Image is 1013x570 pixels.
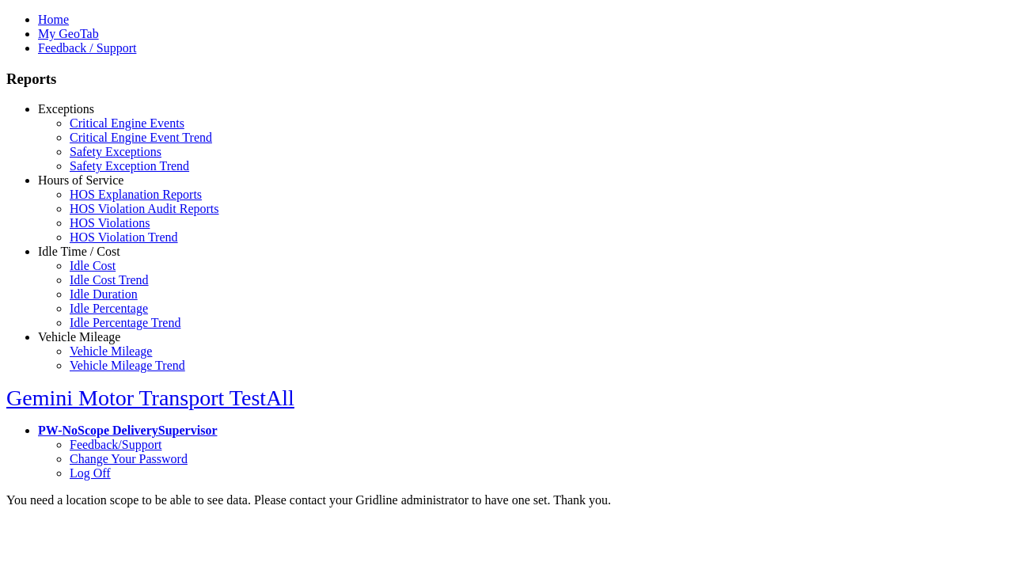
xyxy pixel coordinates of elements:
a: Idle Percentage Trend [70,316,180,329]
a: Hours of Service [38,173,123,187]
a: My GeoTab [38,27,99,40]
a: Safety Exceptions [70,145,161,158]
a: Gemini Motor Transport TestAll [6,386,294,410]
a: Critical Engine Event Trend [70,131,212,144]
a: Feedback/Support [70,438,161,451]
a: Exceptions [38,102,94,116]
a: Idle Cost [70,259,116,272]
a: HOS Violations [70,216,150,230]
a: HOS Violation Audit Reports [70,202,219,215]
a: Log Off [70,466,111,480]
a: Vehicle Mileage [70,344,152,358]
a: HOS Violation Trend [70,230,178,244]
div: You need a location scope to be able to see data. Please contact your Gridline administrator to h... [6,493,1007,507]
h3: Reports [6,70,1007,88]
a: Safety Exception Trend [70,159,189,173]
a: PW-NoScope DeliverySupervisor [38,424,217,437]
a: HOS Explanation Reports [70,188,202,201]
a: Idle Cost Trend [70,273,149,287]
a: Feedback / Support [38,41,136,55]
a: Idle Duration [70,287,138,301]
a: Change Your Password [70,452,188,465]
a: Idle Percentage [70,302,148,315]
a: Home [38,13,69,26]
a: Vehicle Mileage [38,330,120,344]
a: Idle Time / Cost [38,245,120,258]
a: Critical Engine Events [70,116,184,130]
a: Vehicle Mileage Trend [70,359,185,372]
